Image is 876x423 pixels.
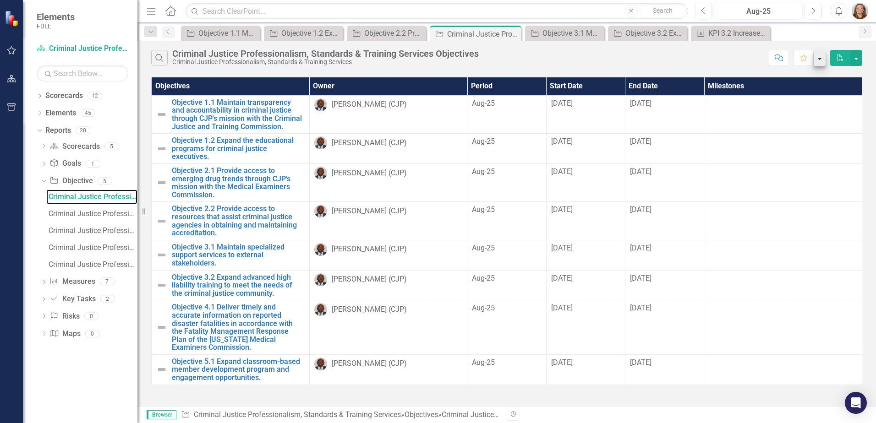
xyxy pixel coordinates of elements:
div: Criminal Justice Professionalism, Standards & Training Services Qualitative [PERSON_NAME] Chart [49,260,137,269]
a: Objective 5.1 Expand classroom-based member development program and engagement opportunities. [172,358,305,382]
div: [PERSON_NAME] (CJP) [332,206,407,217]
span: [DATE] [551,99,573,108]
span: [DATE] [551,244,573,252]
span: [DATE] [551,137,573,146]
img: Not Defined [156,143,167,154]
span: [DATE] [630,205,652,214]
div: Objective 3.1 Maintain specialized support services to external stakeholders. [542,27,602,39]
a: Objective 4.1 Deliver timely and accurate information on reported disaster fatalities in accordan... [172,303,305,352]
span: Search [653,7,673,14]
a: Criminal Justice Professionalism, Standards & Training Services [194,410,401,419]
a: Objective 1.2 Expand the educational programs for criminal justice executives. [266,27,341,39]
span: Browser [147,410,176,419]
div: 5 [104,142,119,150]
input: Search Below... [37,65,128,81]
div: 5 [98,177,112,185]
div: » » [181,410,500,420]
span: [DATE] [551,274,573,282]
a: Criminal Justice Professionalism, Standards & Training Services [37,43,128,54]
a: Key Tasks [49,294,95,304]
button: Search [640,5,686,17]
img: Chad Brown [314,243,327,256]
img: Ashley Bullard [852,3,868,19]
img: ClearPoint Strategy [5,11,21,27]
div: Criminal Justice Professionalism, Standards & Training Services Objectives and Key Tasks Summary ... [49,244,137,252]
div: Aug-25 [472,358,541,368]
span: [DATE] [551,167,573,176]
a: Reports [45,125,71,136]
span: [DATE] [630,358,652,367]
div: Aug-25 [472,98,541,109]
a: Risks [49,311,79,322]
div: Criminal Justice Professionalism, Standards & Training Services Objectives [447,28,519,40]
span: Elements [37,11,75,22]
small: FDLE [37,22,75,30]
a: KPI 3.2 Increase the number of specialized High-Liability Training courses per year to internal a... [693,27,768,39]
img: Chad Brown [314,358,327,370]
a: Objectives [405,410,438,419]
span: [DATE] [630,167,652,176]
div: Objective 2.2 Provide access to resources that assist criminal justice agencies in obtaining and ... [364,27,424,39]
button: Aug-25 [715,3,802,19]
img: Chad Brown [314,167,327,179]
span: [DATE] [630,304,652,312]
div: [PERSON_NAME] (CJP) [332,99,407,110]
div: Aug-25 [472,167,541,177]
div: 0 [85,330,100,337]
span: [DATE] [630,244,652,252]
div: Aug-25 [472,303,541,314]
img: Not Defined [156,109,167,120]
a: Criminal Justice Professionalism, Standards & Training Services [PERSON_NAME] Chart [46,206,137,221]
span: [DATE] [630,137,652,146]
div: 45 [81,109,95,117]
a: Objective 3.1 Maintain specialized support services to external stakeholders. [527,27,602,39]
a: Elements [45,108,76,119]
div: [PERSON_NAME] (CJP) [332,358,407,369]
div: Aug-25 [718,6,799,17]
div: 0 [84,312,99,320]
div: KPI 3.2 Increase the number of specialized High-Liability Training courses per year to internal a... [708,27,768,39]
div: Criminal Justice Professionalism, Standards & Training Services Objectives [172,49,479,59]
div: Aug-25 [472,205,541,215]
a: Objective 2.2 Provide access to resources that assist criminal justice agencies in obtaining and ... [349,27,424,39]
div: Aug-25 [472,243,541,254]
a: Criminal Justice Professionalism, Standards & Training Services Objectives, KPIs, and Key Tasks A... [46,223,137,238]
a: Objective 1.1 Maintain transparency and accountability in criminal justice through CJP's mission ... [183,27,258,39]
div: 1 [86,160,100,168]
a: Objective 3.2 Expand advanced high liability training to meet the needs of the criminal justice c... [172,273,305,298]
div: Aug-25 [472,273,541,284]
div: Objective 3.2 Expand advanced high liability training to meet the needs of the criminal justice c... [625,27,685,39]
a: Objective 2.2 Provide access to resources that assist criminal justice agencies in obtaining and ... [172,205,305,237]
a: Objective 1.1 Maintain transparency and accountability in criminal justice through CJP's mission ... [172,98,305,130]
span: [DATE] [551,205,573,214]
span: [DATE] [630,99,652,108]
img: Not Defined [156,322,167,333]
a: Objective 3.2 Expand advanced high liability training to meet the needs of the criminal justice c... [610,27,685,39]
img: Chad Brown [314,273,327,286]
a: Goals [49,158,81,169]
img: Chad Brown [314,98,327,111]
a: Criminal Justice Professionalism, Standards & Training Services Qualitative [PERSON_NAME] Chart [46,257,137,272]
div: [PERSON_NAME] (CJP) [332,138,407,148]
span: [DATE] [551,304,573,312]
img: Chad Brown [314,136,327,149]
div: 7 [100,278,115,286]
img: Not Defined [156,364,167,375]
div: [PERSON_NAME] (CJP) [332,274,407,285]
a: Criminal Justice Professionalism, Standards & Training Services Objectives and Key Tasks Summary ... [46,240,137,255]
img: Not Defined [156,280,167,291]
img: Not Defined [156,249,167,260]
input: Search ClearPoint... [186,3,688,19]
div: Open Intercom Messenger [845,392,867,414]
img: Chad Brown [314,205,327,217]
a: Scorecards [49,141,99,152]
a: Objective 1.2 Expand the educational programs for criminal justice executives. [172,136,305,161]
div: Criminal Justice Professionalism, Standards & Training Services [172,59,479,65]
div: 12 [88,92,102,100]
div: [PERSON_NAME] (CJP) [332,304,407,315]
img: Not Defined [156,177,167,188]
div: Objective 1.2 Expand the educational programs for criminal justice executives. [281,27,341,39]
div: [PERSON_NAME] (CJP) [332,244,407,255]
div: Criminal Justice Professionalism, Standards & Training Services Objectives [49,193,137,201]
div: 2 [100,295,115,303]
